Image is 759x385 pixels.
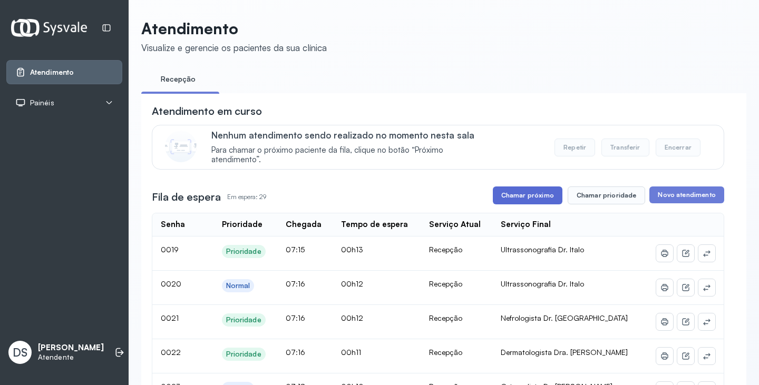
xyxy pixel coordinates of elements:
span: 07:16 [286,348,305,357]
button: Encerrar [656,139,700,156]
a: Recepção [141,71,215,88]
p: Atendente [38,353,104,362]
div: Senha [161,220,185,230]
p: Em espera: 29 [227,190,266,204]
span: 00h12 [341,279,363,288]
span: Atendimento [30,68,74,77]
div: Serviço Atual [429,220,481,230]
img: Logotipo do estabelecimento [11,19,87,36]
button: Chamar prioridade [568,186,646,204]
div: Visualize e gerencie os pacientes da sua clínica [141,42,327,53]
h3: Fila de espera [152,190,221,204]
span: Dermatologista Dra. [PERSON_NAME] [501,348,628,357]
p: Atendimento [141,19,327,38]
span: Para chamar o próximo paciente da fila, clique no botão “Próximo atendimento”. [211,145,490,165]
span: Ultrassonografia Dr. Italo [501,279,584,288]
span: 07:16 [286,313,305,322]
span: 07:15 [286,245,305,254]
div: Prioridade [222,220,262,230]
h3: Atendimento em curso [152,104,262,119]
span: 0019 [161,245,179,254]
div: Recepção [429,348,484,357]
p: Nenhum atendimento sendo realizado no momento nesta sala [211,130,490,141]
img: Imagem de CalloutCard [165,131,197,162]
div: Prioridade [226,350,261,359]
div: Prioridade [226,315,261,324]
div: Normal [226,281,250,290]
span: 00h12 [341,313,363,322]
span: Ultrassonografia Dr. Italo [501,245,584,254]
div: Tempo de espera [341,220,408,230]
button: Novo atendimento [649,186,724,203]
div: Chegada [286,220,322,230]
span: 00h11 [341,348,361,357]
div: Serviço Final [501,220,551,230]
div: Prioridade [226,247,261,256]
a: Atendimento [15,67,113,77]
button: Transferir [601,139,649,156]
div: Recepção [429,313,484,323]
p: [PERSON_NAME] [38,343,104,353]
span: 0021 [161,313,179,322]
span: Nefrologista Dr. [GEOGRAPHIC_DATA] [501,313,628,322]
div: Recepção [429,279,484,289]
button: Repetir [554,139,595,156]
span: 00h13 [341,245,363,254]
span: Painéis [30,98,54,107]
span: 0020 [161,279,181,288]
button: Chamar próximo [493,186,562,204]
span: 0022 [161,348,181,357]
div: Recepção [429,245,484,254]
span: 07:16 [286,279,305,288]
